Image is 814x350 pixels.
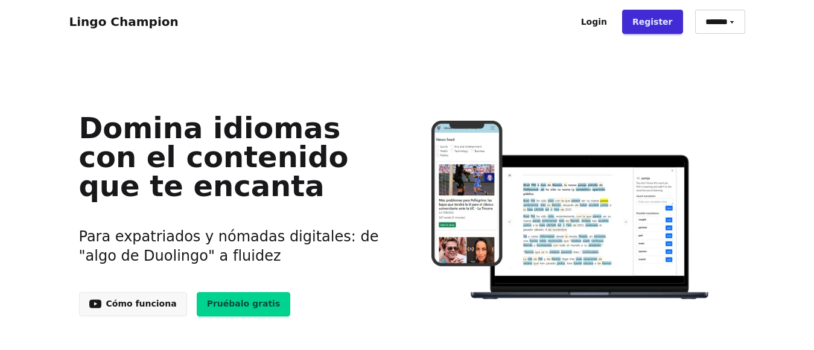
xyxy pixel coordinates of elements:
h3: Para expatriados y nómadas digitales: de "algo de Duolingo" a fluidez [79,212,389,280]
a: Pruébalo gratis [197,292,291,316]
a: Login [571,10,617,34]
a: Cómo funciona [79,292,187,316]
a: Lingo Champion [69,14,179,29]
a: Register [622,10,683,34]
h1: Domina idiomas con el contenido que te encanta [79,113,389,200]
img: Aprende idiomas en línea [407,121,735,301]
